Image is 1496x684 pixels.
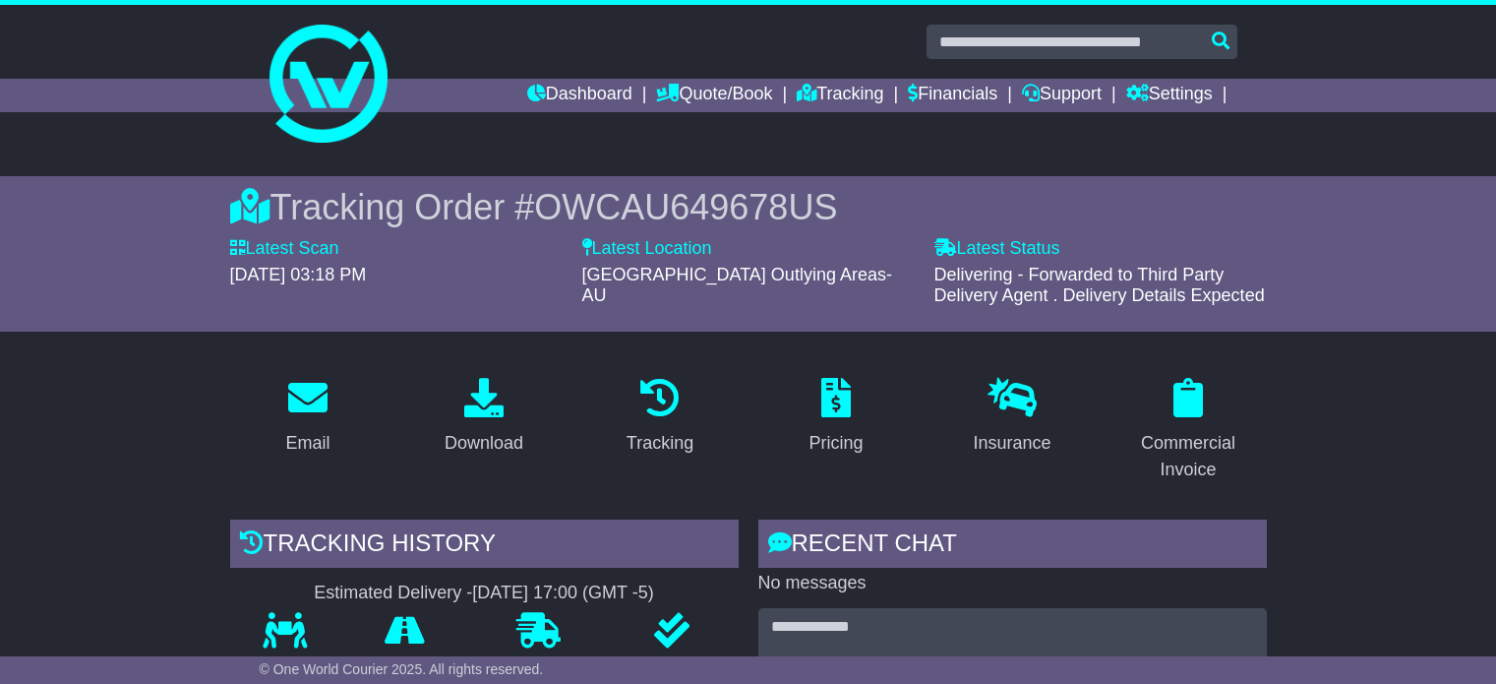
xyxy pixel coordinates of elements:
[758,573,1267,594] p: No messages
[230,238,339,260] label: Latest Scan
[908,79,997,112] a: Financials
[230,186,1267,228] div: Tracking Order #
[797,79,883,112] a: Tracking
[1022,79,1102,112] a: Support
[960,371,1063,464] a: Insurance
[934,265,1265,306] span: Delivering - Forwarded to Third Party Delivery Agent . Delivery Details Expected
[582,238,712,260] label: Latest Location
[230,265,367,284] span: [DATE] 03:18 PM
[614,371,706,464] a: Tracking
[973,430,1050,457] div: Insurance
[1110,371,1267,490] a: Commercial Invoice
[534,187,837,227] span: OWCAU649678US
[527,79,632,112] a: Dashboard
[472,583,653,604] div: [DATE] 17:00 (GMT -5)
[808,430,863,457] div: Pricing
[285,430,329,457] div: Email
[432,371,536,464] a: Download
[582,265,892,306] span: [GEOGRAPHIC_DATA] Outlying Areas-AU
[656,79,772,112] a: Quote/Book
[627,430,693,457] div: Tracking
[230,583,739,604] div: Estimated Delivery -
[230,520,739,573] div: Tracking history
[796,371,875,464] a: Pricing
[445,430,523,457] div: Download
[272,371,342,464] a: Email
[1126,79,1213,112] a: Settings
[1123,430,1254,483] div: Commercial Invoice
[260,661,544,677] span: © One World Courier 2025. All rights reserved.
[758,520,1267,573] div: RECENT CHAT
[934,238,1060,260] label: Latest Status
